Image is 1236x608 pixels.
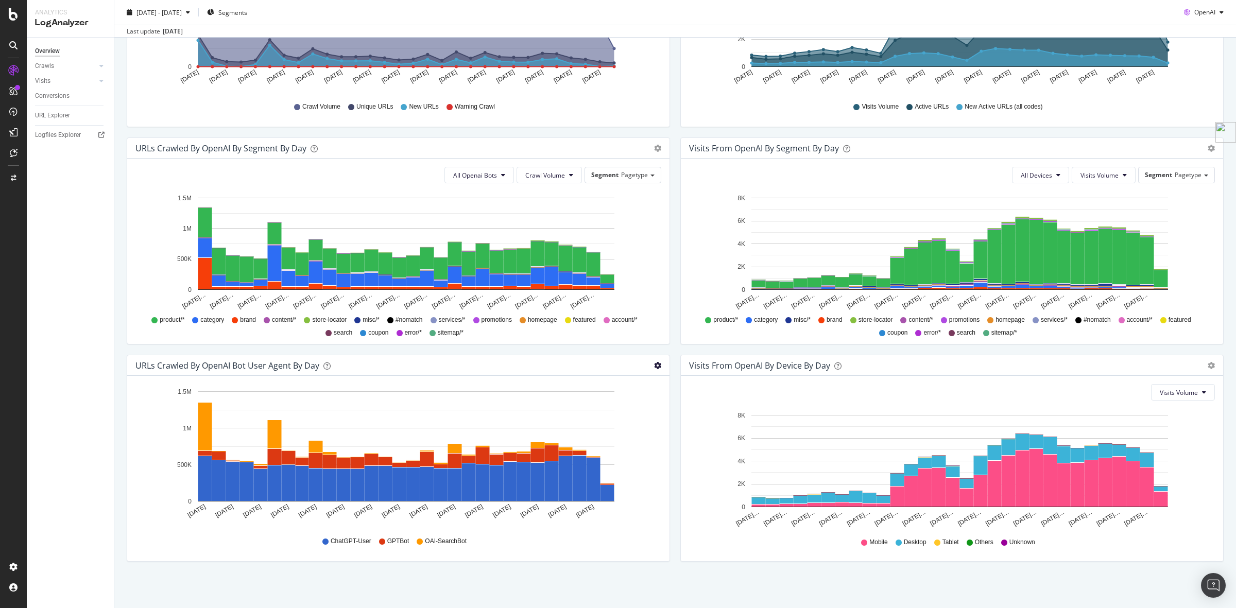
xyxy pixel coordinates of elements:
[35,76,50,86] div: Visits
[1084,316,1111,324] span: #nomatch
[482,316,512,324] span: promotions
[621,170,648,179] span: Pagetype
[1020,68,1041,84] text: [DATE]
[363,316,380,324] span: misc/*
[848,68,868,84] text: [DATE]
[135,192,656,311] svg: A chart.
[995,316,1025,324] span: homepage
[135,143,306,153] div: URLs Crawled by OpenAI By Segment By Day
[737,195,745,202] text: 8K
[178,195,192,202] text: 1.5M
[915,102,949,111] span: Active URLs
[425,537,467,546] span: OAI-SearchBot
[331,537,371,546] span: ChatGPT-User
[1077,68,1098,84] text: [DATE]
[352,68,372,84] text: [DATE]
[887,328,907,337] span: coupon
[387,537,409,546] span: GPTBot
[438,328,463,337] span: sitemap/*
[733,68,753,84] text: [DATE]
[396,316,423,324] span: #nomatch
[269,503,290,519] text: [DATE]
[455,102,495,111] span: Warning Crawl
[1080,171,1119,180] span: Visits Volume
[517,167,582,183] button: Crawl Volume
[237,68,257,84] text: [DATE]
[444,167,514,183] button: All Openai Bots
[869,538,887,547] span: Mobile
[294,68,315,84] text: [DATE]
[737,435,745,442] text: 6K
[179,68,200,84] text: [DATE]
[353,503,373,519] text: [DATE]
[35,110,107,121] a: URL Explorer
[965,102,1042,111] span: New Active URLs (all codes)
[975,538,993,547] span: Others
[35,110,70,121] div: URL Explorer
[208,68,229,84] text: [DATE]
[547,503,568,519] text: [DATE]
[242,503,263,519] text: [DATE]
[35,130,81,141] div: Logfiles Explorer
[368,328,388,337] span: coupon
[35,8,106,17] div: Analytics
[203,4,251,21] button: Segments
[35,91,107,101] a: Conversions
[1021,171,1052,180] span: All Devices
[467,68,487,84] text: [DATE]
[136,8,182,16] span: [DATE] - [DATE]
[409,102,438,111] span: New URLs
[1215,122,1236,143] img: side-widget.svg
[135,360,319,371] div: URLs Crawled by OpenAI bot User Agent By Day
[408,503,429,519] text: [DATE]
[214,503,235,519] text: [DATE]
[524,68,544,84] text: [DATE]
[325,503,346,519] text: [DATE]
[553,68,573,84] text: [DATE]
[689,143,839,153] div: Visits from OpenAI By Segment By Day
[186,503,207,519] text: [DATE]
[737,412,745,419] text: 8K
[123,4,194,21] button: [DATE] - [DATE]
[160,316,184,324] span: product/*
[436,503,457,519] text: [DATE]
[163,27,183,36] div: [DATE]
[183,425,192,432] text: 1M
[183,225,192,232] text: 1M
[188,498,192,505] text: 0
[334,328,352,337] span: search
[934,68,954,84] text: [DATE]
[1180,4,1228,21] button: OpenAI
[689,192,1210,311] svg: A chart.
[35,130,107,141] a: Logfiles Explorer
[737,217,745,224] text: 6K
[188,286,192,293] text: 0
[135,384,656,527] svg: A chart.
[323,68,344,84] text: [DATE]
[591,170,619,179] span: Segment
[1012,167,1069,183] button: All Devices
[464,503,485,519] text: [DATE]
[923,328,940,337] span: error/*
[35,61,54,72] div: Crawls
[178,388,192,395] text: 1.5M
[742,63,745,71] text: 0
[1072,167,1136,183] button: Visits Volume
[713,316,738,324] span: product/*
[862,102,899,111] span: Visits Volume
[1160,388,1198,397] span: Visits Volume
[240,316,256,324] span: brand
[525,171,565,180] span: Crawl Volume
[904,538,926,547] span: Desktop
[200,316,224,324] span: category
[453,171,497,180] span: All Openai Bots
[1135,68,1156,84] text: [DATE]
[877,68,897,84] text: [DATE]
[35,46,60,57] div: Overview
[654,362,661,369] div: gear
[177,461,192,468] text: 500K
[1208,362,1215,369] div: gear
[519,503,540,519] text: [DATE]
[297,503,318,519] text: [DATE]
